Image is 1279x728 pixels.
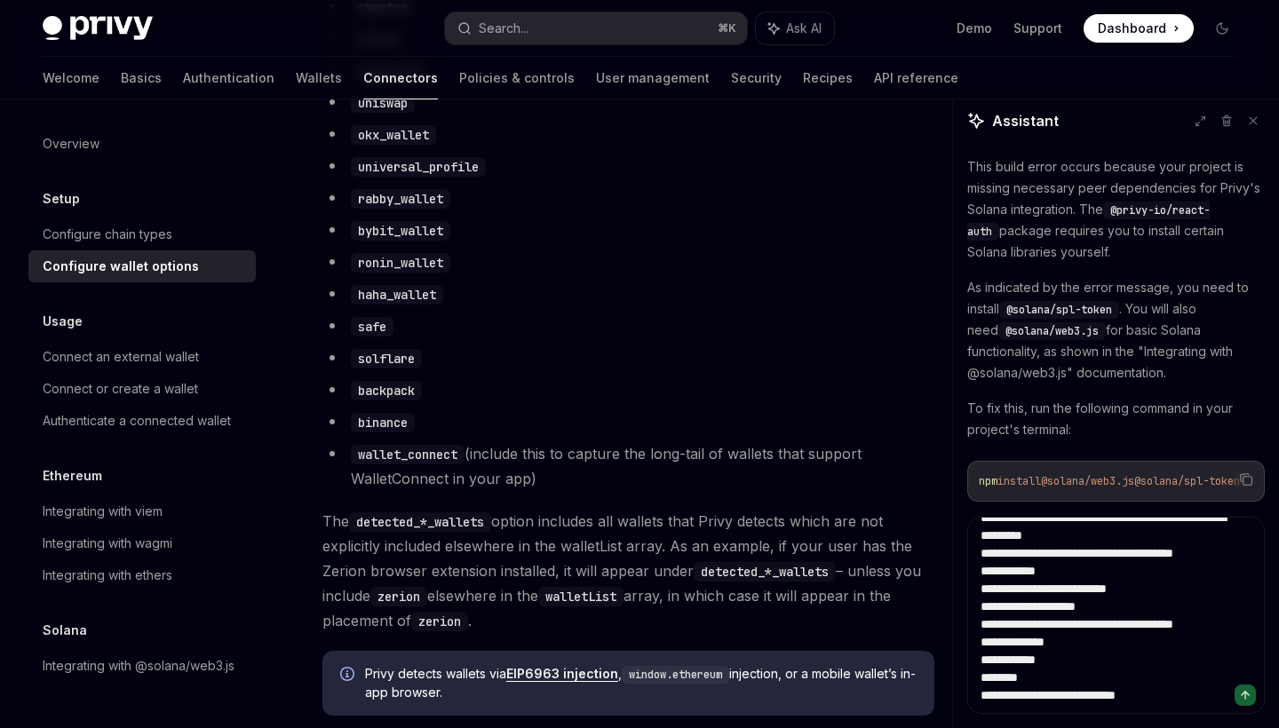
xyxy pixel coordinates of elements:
[296,57,342,99] a: Wallets
[1005,324,1099,338] span: @solana/web3.js
[967,203,1210,239] span: @privy-io/react-auth
[1013,20,1062,37] a: Support
[370,587,427,606] code: zerion
[28,495,256,527] a: Integrating with viem
[445,12,746,44] button: Search...⌘K
[351,189,450,209] code: rabby_wallet
[365,665,917,701] span: Privy detects wallets via , injection, or a mobile wallet’s in-app browser.
[28,373,256,405] a: Connect or create a wallet
[28,559,256,591] a: Integrating with ethers
[992,110,1059,131] span: Assistant
[28,128,256,160] a: Overview
[1041,474,1134,488] span: @solana/web3.js
[351,317,393,336] code: safe
[351,381,422,400] code: backpack
[43,465,102,487] h5: Ethereum
[694,562,836,582] code: detected_*_wallets
[1006,303,1112,317] span: @solana/spl-token
[459,57,575,99] a: Policies & controls
[967,398,1265,440] p: To fix this, run the following command in your project's terminal:
[351,349,422,368] code: solflare
[1235,468,1258,491] button: Copy the contents from the code block
[183,57,274,99] a: Authentication
[479,18,528,39] div: Search...
[43,620,87,641] h5: Solana
[979,474,997,488] span: npm
[351,445,465,464] code: wallet_connect
[43,188,80,210] h5: Setup
[596,57,710,99] a: User management
[43,133,99,154] div: Overview
[43,346,199,368] div: Connect an external wallet
[28,341,256,373] a: Connect an external wallet
[1235,684,1256,706] button: Send message
[506,666,618,682] a: EIP6963 injection
[622,666,729,684] code: window.ethereum
[351,221,450,241] code: bybit_wallet
[43,16,153,41] img: dark logo
[28,650,256,682] a: Integrating with @solana/web3.js
[43,533,172,554] div: Integrating with wagmi
[1098,20,1166,37] span: Dashboard
[322,441,934,491] li: (include this to capture the long-tail of wallets that support WalletConnect in your app)
[411,612,468,631] code: zerion
[340,667,358,684] svg: Info
[322,509,934,633] span: The option includes all wallets that Privy detects which are not explicitly included elsewhere in...
[28,250,256,282] a: Configure wallet options
[786,20,822,37] span: Ask AI
[1134,474,1240,488] span: @solana/spl-token
[121,57,162,99] a: Basics
[43,565,172,586] div: Integrating with ethers
[756,12,834,44] button: Ask AI
[43,378,198,400] div: Connect or create a wallet
[957,20,992,37] a: Demo
[967,277,1265,384] p: As indicated by the error message, you need to install . You will also need for basic Solana func...
[43,410,231,431] div: Authenticate a connected wallet
[731,57,782,99] a: Security
[28,218,256,250] a: Configure chain types
[967,156,1265,263] p: This build error occurs because your project is missing necessary peer dependencies for Privy's S...
[997,474,1041,488] span: install
[538,587,624,606] code: walletList
[349,512,491,532] code: detected_*_wallets
[363,57,438,99] a: Connectors
[803,57,853,99] a: Recipes
[351,125,436,145] code: okx_wallet
[43,501,163,522] div: Integrating with viem
[43,224,172,245] div: Configure chain types
[28,527,256,559] a: Integrating with wagmi
[43,655,234,677] div: Integrating with @solana/web3.js
[351,93,415,113] code: uniswap
[718,21,736,36] span: ⌘ K
[351,413,415,432] code: binance
[351,157,486,177] code: universal_profile
[351,285,443,305] code: haha_wallet
[43,256,199,277] div: Configure wallet options
[28,405,256,437] a: Authenticate a connected wallet
[874,57,958,99] a: API reference
[1084,14,1194,43] a: Dashboard
[43,57,99,99] a: Welcome
[1208,14,1236,43] button: Toggle dark mode
[351,253,450,273] code: ronin_wallet
[43,311,83,332] h5: Usage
